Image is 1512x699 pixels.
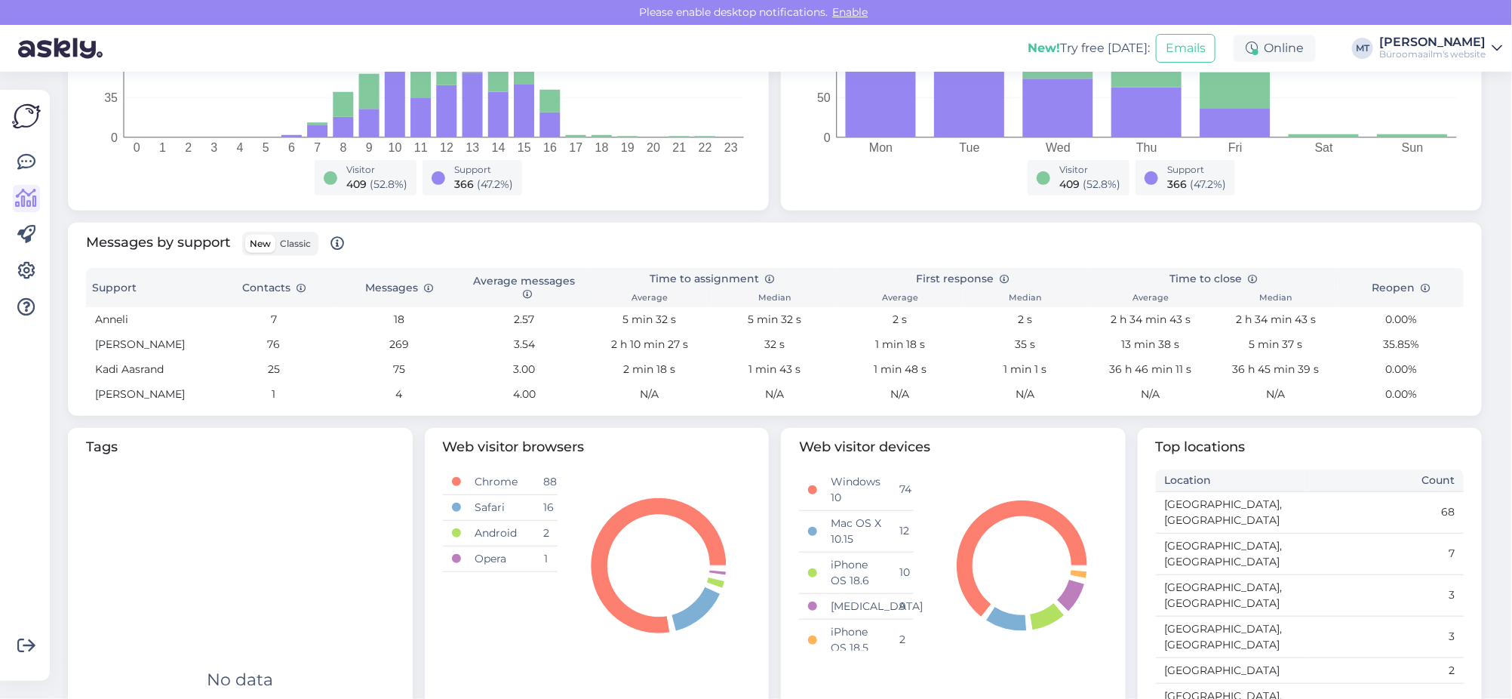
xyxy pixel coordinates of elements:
td: 9 [891,593,914,619]
div: Support [1167,163,1226,177]
td: N/A [587,382,712,407]
th: Average [837,290,963,307]
tspan: Thu [1136,141,1157,154]
th: Time to close [1088,268,1338,290]
div: [PERSON_NAME] [1379,36,1486,48]
td: 1 min 1 s [963,357,1088,382]
td: 75 [337,357,462,382]
td: 2 [891,619,914,661]
span: ( 52.8 %) [370,177,407,191]
span: Web visitor browsers [443,437,751,457]
div: MT [1352,38,1373,59]
td: N/A [1213,382,1338,407]
span: 366 [1167,177,1187,191]
tspan: 13 [466,141,479,154]
td: 36 h 46 min 11 s [1088,357,1213,382]
span: Enable [828,5,873,19]
td: 13 min 38 s [1088,332,1213,357]
tspan: Sat [1315,141,1334,154]
td: 2.57 [462,307,587,332]
td: 1 [534,546,557,571]
span: Messages by support [86,232,344,256]
td: [GEOGRAPHIC_DATA], [GEOGRAPHIC_DATA] [1156,533,1310,574]
td: 7 [1310,533,1464,574]
td: 5 min 32 s [712,307,837,332]
td: 25 [211,357,337,382]
tspan: 9 [366,141,373,154]
td: 2 h 34 min 43 s [1088,307,1213,332]
th: Average [1088,290,1213,307]
td: 3.54 [462,332,587,357]
td: [PERSON_NAME] [86,332,211,357]
td: 4.00 [462,382,587,407]
th: Location [1156,470,1310,492]
tspan: 6 [288,141,295,154]
td: [GEOGRAPHIC_DATA], [GEOGRAPHIC_DATA] [1156,491,1310,533]
td: 36 h 45 min 39 s [1213,357,1338,382]
button: Emails [1156,34,1215,63]
td: 2 s [837,307,963,332]
td: 5 min 37 s [1213,332,1338,357]
tspan: 12 [440,141,453,154]
span: ( 47.2 %) [477,177,513,191]
tspan: 2 [185,141,192,154]
tspan: 50 [817,91,831,104]
td: 1 min 18 s [837,332,963,357]
div: No data [207,667,273,692]
th: Median [1213,290,1338,307]
td: [GEOGRAPHIC_DATA], [GEOGRAPHIC_DATA] [1156,574,1310,616]
tspan: 4 [237,141,244,154]
span: Classic [280,238,311,249]
span: 409 [346,177,367,191]
span: New [250,238,271,249]
tspan: Fri [1228,141,1243,154]
td: 74 [891,470,914,511]
td: 76 [211,332,337,357]
td: 1 min 48 s [837,357,963,382]
td: Windows 10 [822,470,890,511]
tspan: 16 [543,141,557,154]
td: N/A [712,382,837,407]
tspan: 11 [414,141,428,154]
th: Time to assignment [587,268,837,290]
td: 32 s [712,332,837,357]
div: Online [1234,35,1316,62]
img: Askly Logo [12,102,41,131]
span: 409 [1059,177,1080,191]
td: 3 [1310,616,1464,657]
div: Visitor [1059,163,1120,177]
td: 1 min 43 s [712,357,837,382]
tspan: 0 [824,131,831,144]
th: Median [963,290,1088,307]
th: Median [712,290,837,307]
b: New! [1028,41,1060,55]
div: Try free [DATE]: [1028,39,1150,57]
td: 2 h 34 min 43 s [1213,307,1338,332]
tspan: Wed [1046,141,1071,154]
tspan: 35 [104,91,118,104]
td: 1 [211,382,337,407]
td: 3 [1310,574,1464,616]
td: 4 [337,382,462,407]
tspan: 0 [111,131,118,144]
td: 2 s [963,307,1088,332]
td: Chrome [466,470,534,495]
td: 7 [211,307,337,332]
td: iPhone OS 18.5 [822,619,890,661]
td: [PERSON_NAME] [86,382,211,407]
tspan: Mon [869,141,893,154]
td: 35.85% [1338,332,1464,357]
td: Mac OS X 10.15 [822,510,890,552]
span: Tags [86,437,395,457]
td: N/A [1088,382,1213,407]
tspan: 8 [340,141,347,154]
tspan: 0 [134,141,140,154]
td: 2 [1310,657,1464,683]
td: [GEOGRAPHIC_DATA] [1156,657,1310,683]
td: 18 [337,307,462,332]
th: Reopen [1338,268,1464,307]
td: Android [466,520,534,546]
td: 35 s [963,332,1088,357]
th: First response [837,268,1088,290]
span: 366 [454,177,474,191]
